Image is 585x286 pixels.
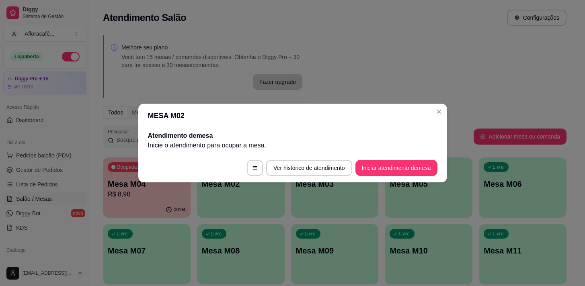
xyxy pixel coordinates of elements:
button: Close [433,105,445,118]
button: Ver histórico de atendimento [266,160,352,176]
button: Iniciar atendimento demesa [355,160,437,176]
h2: Atendimento de mesa [148,131,437,141]
p: Inicie o atendimento para ocupar a mesa . [148,141,437,150]
header: MESA M02 [138,104,447,128]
